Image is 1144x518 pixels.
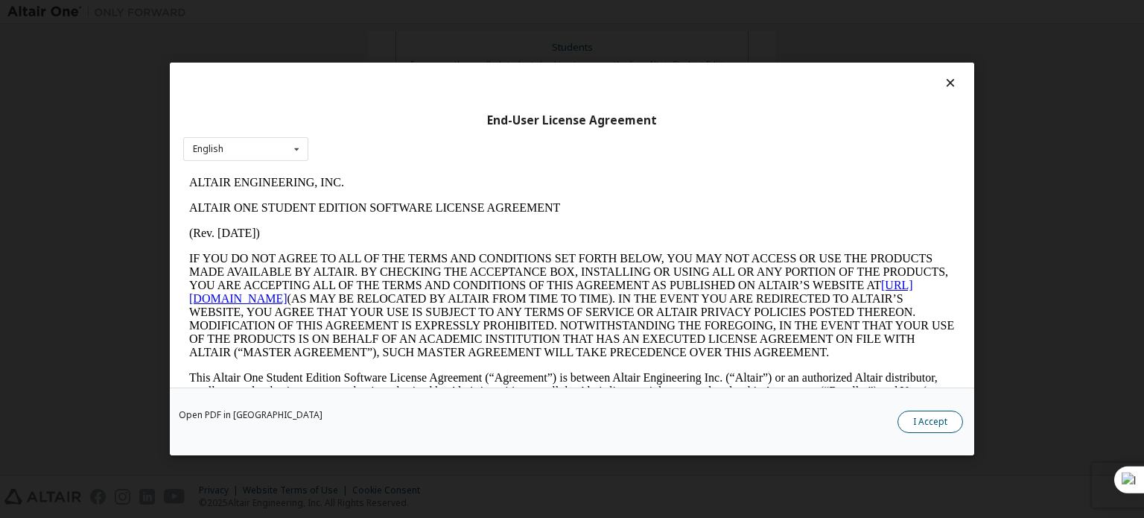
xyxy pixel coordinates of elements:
[183,113,961,128] div: End-User License Agreement
[6,82,772,189] p: IF YOU DO NOT AGREE TO ALL OF THE TERMS AND CONDITIONS SET FORTH BELOW, YOU MAY NOT ACCESS OR USE...
[6,6,772,19] p: ALTAIR ENGINEERING, INC.
[6,57,772,70] p: (Rev. [DATE])
[6,109,730,135] a: [URL][DOMAIN_NAME]
[6,201,772,255] p: This Altair One Student Edition Software License Agreement (“Agreement”) is between Altair Engine...
[6,31,772,45] p: ALTAIR ONE STUDENT EDITION SOFTWARE LICENSE AGREEMENT
[179,411,322,420] a: Open PDF in [GEOGRAPHIC_DATA]
[897,411,963,433] button: I Accept
[193,145,223,154] div: English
